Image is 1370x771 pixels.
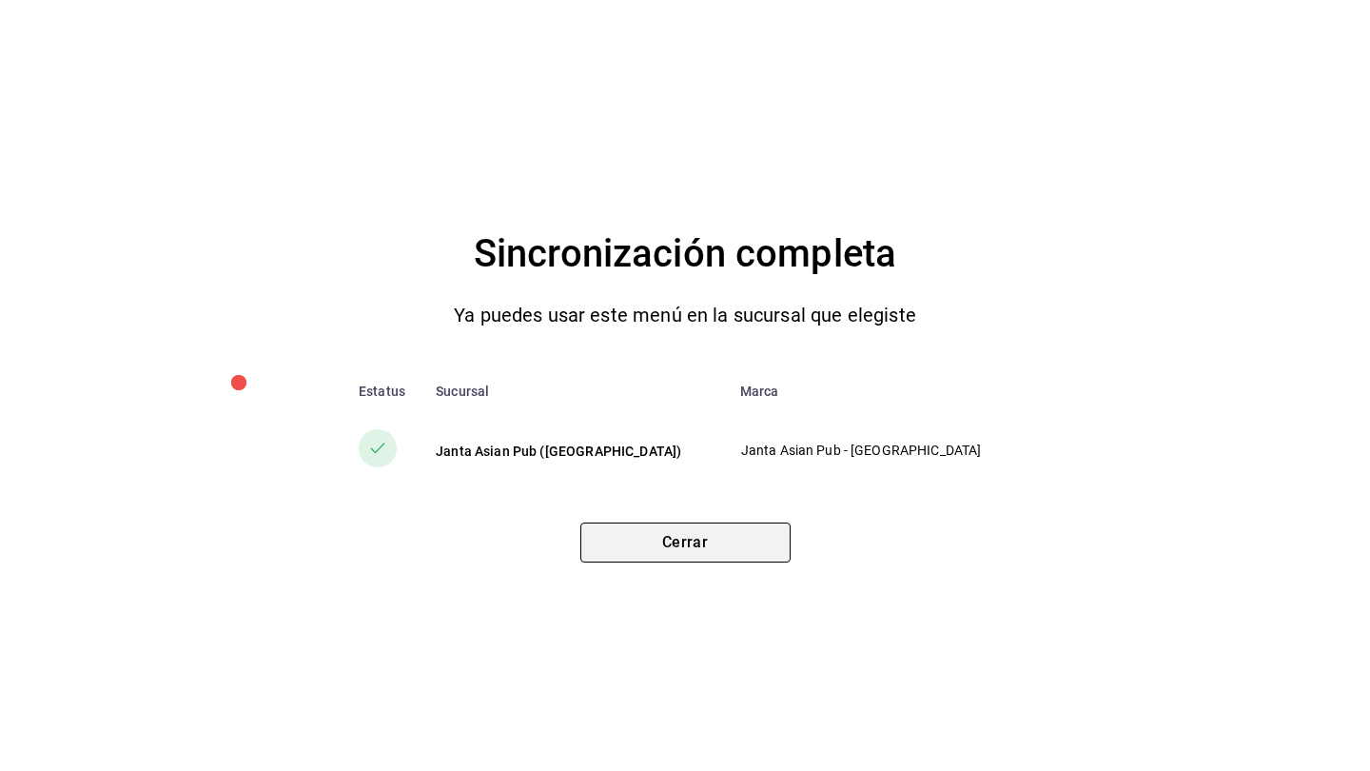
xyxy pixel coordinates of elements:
[580,523,791,563] button: Cerrar
[454,300,916,330] p: Ya puedes usar este menú en la sucursal que elegiste
[421,368,725,414] th: Sucursal
[328,368,421,414] th: Estatus
[741,441,1010,461] p: Janta Asian Pub - [GEOGRAPHIC_DATA]
[725,368,1042,414] th: Marca
[474,224,896,285] h4: Sincronización completa
[436,442,710,461] div: Janta Asian Pub ([GEOGRAPHIC_DATA])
